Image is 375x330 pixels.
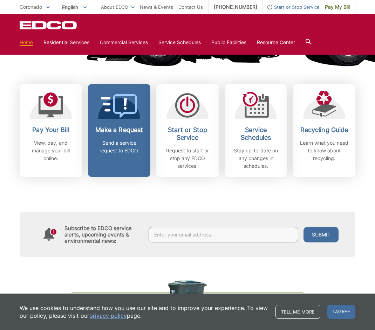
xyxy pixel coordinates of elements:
a: EDCD logo. Return to the homepage. [20,21,78,29]
p: View, pay, and manage your bill online. [25,139,77,162]
span: English [57,1,92,13]
a: Pay Your Bill View, pay, and manage your bill online. [20,84,82,177]
span: I agree [327,305,355,319]
h4: Subscribe to EDCO service alerts, upcoming events & environmental news: [64,225,142,244]
span: Pay My Bill [325,3,350,11]
a: Commercial Services [100,39,148,46]
p: Send a service request to EDCO. [93,139,145,154]
h2: Recycling Guide [298,126,350,134]
a: privacy policy [89,312,127,319]
a: About EDCO [101,3,135,11]
a: Service Schedules Stay up-to-date on any changes in schedules. [225,84,287,177]
h2: Service Schedules [230,126,282,142]
a: Make a Request Send a service request to EDCO. [88,84,150,177]
p: Request to start or stop any EDCO services. [162,147,213,170]
a: News & Events [140,3,173,11]
a: Contact Us [178,3,203,11]
a: Resource Center [257,39,295,46]
a: Public Facilities [211,39,246,46]
a: Residential Services [43,39,89,46]
span: Coronado [20,4,42,10]
a: Home [20,39,33,46]
p: Stay up-to-date on any changes in schedules. [230,147,282,170]
h2: Start or Stop Service [162,126,213,142]
p: We use cookies to understand how you use our site and to improve your experience. To view our pol... [20,304,268,319]
h2: Pay Your Bill [25,126,77,134]
a: Recycling Guide Learn what you need to know about recycling. [293,84,355,177]
button: Submit [304,227,339,242]
input: Enter your email address... [149,227,298,242]
p: Learn what you need to know about recycling. [298,139,350,162]
a: Tell me more [275,305,320,319]
h2: Make a Request [93,126,145,134]
a: Service Schedules [158,39,201,46]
